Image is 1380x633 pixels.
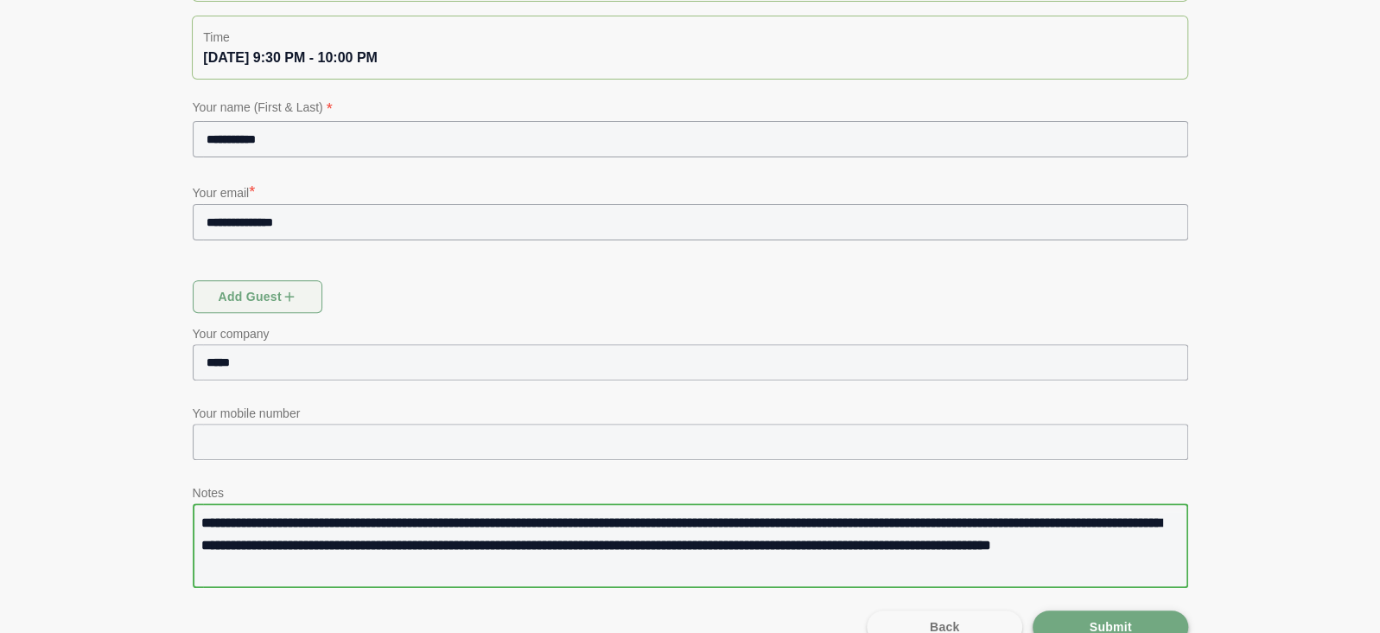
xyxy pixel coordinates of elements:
[193,403,1188,424] p: Your mobile number
[193,180,1188,204] p: Your email
[203,27,1176,48] p: Time
[193,280,322,313] button: Add guest
[203,48,1176,68] div: [DATE] 9:30 PM - 10:00 PM
[193,483,1188,503] p: Notes
[193,323,1188,344] p: Your company
[217,280,297,313] span: Add guest
[193,97,1188,121] p: Your name (First & Last)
